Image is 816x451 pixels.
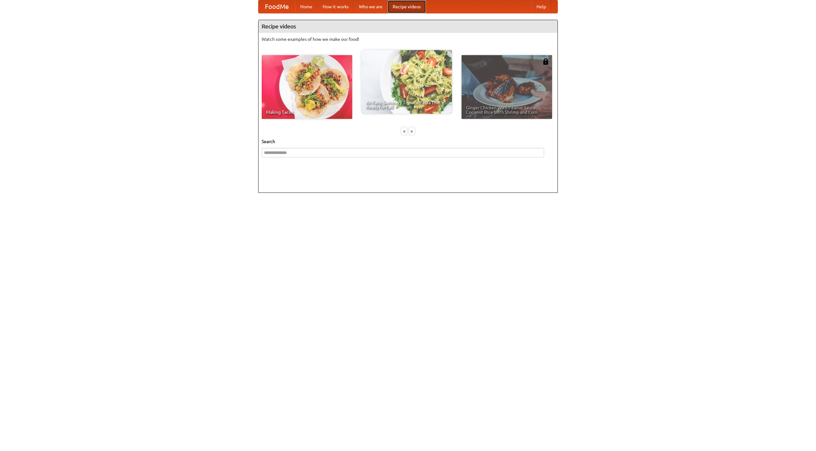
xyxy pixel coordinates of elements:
div: » [409,127,415,135]
p: Watch some examples of how we make our food! [262,36,554,42]
span: An Easy, Summery Tomato Pasta That's Ready for Fall [366,100,448,109]
h5: Search [262,138,554,145]
img: 483408.png [543,58,549,65]
a: Recipe videos [388,0,426,13]
a: Making Tacos [262,55,352,119]
a: How it works [317,0,354,13]
a: Help [531,0,551,13]
a: Who we are [354,0,388,13]
a: Home [295,0,317,13]
span: Making Tacos [266,110,348,114]
h4: Recipe videos [259,20,557,33]
div: « [401,127,407,135]
a: An Easy, Summery Tomato Pasta That's Ready for Fall [361,50,452,114]
a: FoodMe [259,0,295,13]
